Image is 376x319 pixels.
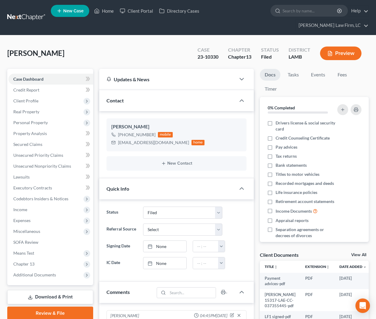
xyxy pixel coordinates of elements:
[351,253,366,257] a: View All
[276,217,309,224] span: Appraisal reports
[8,139,93,150] a: Secured Claims
[355,298,370,313] div: Open Intercom Messenger
[276,227,336,239] span: Separation agreements or decrees of divorces
[156,5,202,16] a: Directory Cases
[260,273,300,289] td: Payment advices-pdf
[8,182,93,193] a: Executory Contracts
[283,5,338,16] input: Search by name...
[111,123,242,130] div: [PERSON_NAME]
[13,196,68,201] span: Codebtors Insiders & Notices
[13,261,34,266] span: Chapter 13
[106,76,229,82] div: Updates & News
[296,20,368,31] a: [PERSON_NAME] Law Firm, LC
[118,132,155,138] div: [PHONE_NUMBER]
[332,69,352,81] a: Fees
[335,273,371,289] td: [DATE]
[106,98,124,103] span: Contact
[300,289,335,311] td: PDF
[276,171,319,177] span: Titles to motor vehicles
[111,161,242,166] button: New Contact
[63,9,83,13] span: New Case
[276,189,317,195] span: Life insurance policies
[276,198,334,205] span: Retirement account statements
[276,162,307,168] span: Bank statements
[260,289,300,311] td: [PERSON_NAME] 15317-LAE-CC-037355445-pdf
[265,264,278,269] a: Titleunfold_more
[191,140,205,145] div: home
[200,313,227,319] span: 04:45PM[DATE]
[228,53,251,60] div: Chapter
[246,54,251,60] span: 13
[8,161,93,172] a: Unsecured Nonpriority Claims
[305,264,330,269] a: Extensionunfold_more
[168,288,216,298] input: Search...
[260,83,282,95] a: Timer
[13,207,27,212] span: Income
[198,53,218,60] div: 23-10330
[276,208,312,214] span: Income Documents
[91,5,117,16] a: Home
[193,257,218,269] input: -- : --
[8,128,93,139] a: Property Analysis
[8,237,93,248] a: SOFA Review
[13,153,63,158] span: Unsecured Priority Claims
[335,289,371,311] td: [DATE]
[276,153,297,159] span: Tax returns
[110,313,139,319] div: [PERSON_NAME]
[289,47,310,53] div: District
[13,98,38,103] span: Client Profile
[13,76,44,82] span: Case Dashboard
[118,140,189,146] div: [EMAIL_ADDRESS][DOMAIN_NAME]
[261,53,279,60] div: Filed
[13,131,47,136] span: Property Analysis
[13,120,48,125] span: Personal Property
[13,174,30,179] span: Lawsuits
[13,250,34,256] span: Means Test
[8,85,93,95] a: Credit Report
[103,224,140,236] label: Referral Source
[276,135,330,141] span: Credit Counseling Certificate
[276,120,336,132] span: Drivers license & social security card
[306,69,330,81] a: Events
[13,272,56,277] span: Additional Documents
[13,87,39,92] span: Credit Report
[260,69,280,81] a: Docs
[7,49,64,57] span: [PERSON_NAME]
[8,74,93,85] a: Case Dashboard
[106,186,129,192] span: Quick Info
[276,144,297,150] span: Pay advices
[13,109,39,114] span: Real Property
[13,240,38,245] span: SOFA Review
[348,5,368,16] a: Help
[7,290,93,304] a: Download & Print
[13,142,42,147] span: Secured Claims
[143,257,187,269] a: None
[260,252,299,258] div: Client Documents
[268,105,295,110] strong: 0% Completed
[103,257,140,269] label: IC Date
[117,5,156,16] a: Client Portal
[13,218,31,223] span: Expenses
[198,47,218,53] div: Case
[339,264,367,269] a: Date Added expand_more
[274,265,278,269] i: unfold_more
[13,185,52,190] span: Executory Contracts
[276,180,334,186] span: Recorded mortgages and deeds
[158,132,173,137] div: mobile
[320,47,361,60] button: Preview
[106,289,130,295] span: Comments
[193,241,218,252] input: -- : --
[8,150,93,161] a: Unsecured Priority Claims
[300,273,335,289] td: PDF
[289,53,310,60] div: LAMB
[8,172,93,182] a: Lawsuits
[261,47,279,53] div: Status
[143,241,187,252] a: None
[283,69,304,81] a: Tasks
[326,265,330,269] i: unfold_more
[363,265,367,269] i: expand_more
[228,47,251,53] div: Chapter
[103,207,140,219] label: Status
[103,240,140,253] label: Signing Date
[13,163,71,169] span: Unsecured Nonpriority Claims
